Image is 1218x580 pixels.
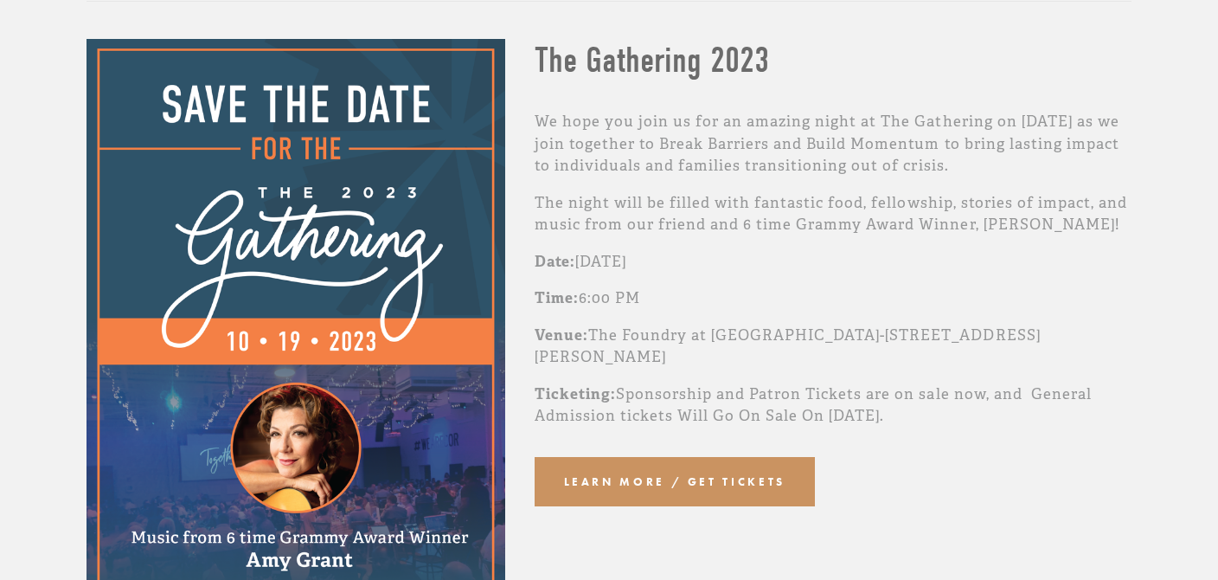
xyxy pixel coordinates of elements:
[535,287,1131,310] p: 6:00 PM
[535,251,1131,274] p: [DATE]
[535,252,575,271] strong: Date:
[535,288,579,307] strong: Time:
[535,384,616,403] strong: Ticketing:
[535,457,815,506] a: Learn more / get tickets
[535,325,588,345] strong: Venue:
[535,39,1131,81] h2: The Gathering 2023
[535,383,1131,428] p: Sponsorship and Patron Tickets are on sale now, and General Admission tickets Will Go On Sale On ...
[535,325,1131,369] p: The Foundry at [GEOGRAPHIC_DATA]-[STREET_ADDRESS][PERSON_NAME]
[535,192,1131,236] p: The night will be filled with fantastic food, fellowship, stories of impact, and music from our f...
[535,111,1131,177] p: We hope you join us for an amazing night at The Gathering on [DATE] as we join together to Break ...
